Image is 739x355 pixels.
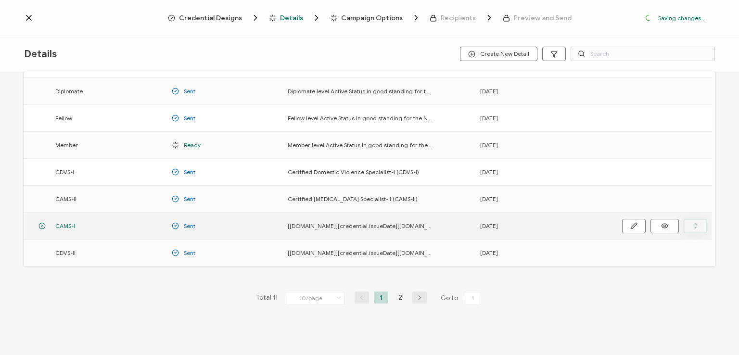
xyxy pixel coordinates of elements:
[503,14,572,22] span: Preview and Send
[430,13,494,23] span: Recipients
[288,86,432,97] span: Diplomate level Active Status in good standing for the National [MEDICAL_DATA] Association (NAMA)
[179,14,242,22] span: Credential Designs
[341,14,403,22] span: Campaign Options
[55,86,83,97] span: Diplomate
[475,86,591,97] div: [DATE]
[475,113,591,124] div: [DATE]
[269,13,321,23] span: Details
[184,86,195,97] span: Sent
[460,47,537,61] button: Create New Detail
[475,247,591,258] div: [DATE]
[571,47,715,61] input: Search
[55,193,76,204] span: CAMS-II
[24,48,57,60] span: Details
[184,247,195,258] span: Sent
[658,14,705,22] p: Saving changes...
[475,220,591,231] div: [DATE]
[475,139,591,151] div: [DATE]
[288,193,418,204] span: Certified [MEDICAL_DATA] Specialist-II (CAMS-II)
[330,13,421,23] span: Campaign Options
[55,113,72,124] span: Fellow
[285,292,345,305] input: Select
[184,166,195,177] span: Sent
[55,166,74,177] span: CDVS-I
[280,14,303,22] span: Details
[184,113,195,124] span: Sent
[55,139,78,151] span: Member
[168,13,260,23] span: Credential Designs
[288,113,432,124] span: Fellow level Active Status in good standing for the National [MEDICAL_DATA] Association (NAMA)
[184,139,201,151] span: Ready
[184,220,195,231] span: Sent
[441,14,476,22] span: Recipients
[374,292,388,304] li: 1
[256,292,278,305] span: Total 11
[168,13,572,23] div: Breadcrumb
[184,193,195,204] span: Sent
[55,247,76,258] span: CDVS-II
[441,292,483,305] span: Go to
[288,247,432,258] span: [[DOMAIN_NAME]][credential.issueDate][[DOMAIN_NAME]]
[288,166,419,177] span: Certified Domestic Violence Specialist-I (CDVS-I)
[691,309,739,355] iframe: Chat Widget
[468,51,529,58] span: Create New Detail
[514,14,572,22] span: Preview and Send
[393,292,408,304] li: 2
[475,166,591,177] div: [DATE]
[288,139,432,151] span: Member level Active Status in good standing for the National [MEDICAL_DATA] Association (NAMA)
[288,220,432,231] span: [[DOMAIN_NAME]][credential.issueDate][[DOMAIN_NAME]]
[475,193,591,204] div: [DATE]
[55,220,75,231] span: CAMS-I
